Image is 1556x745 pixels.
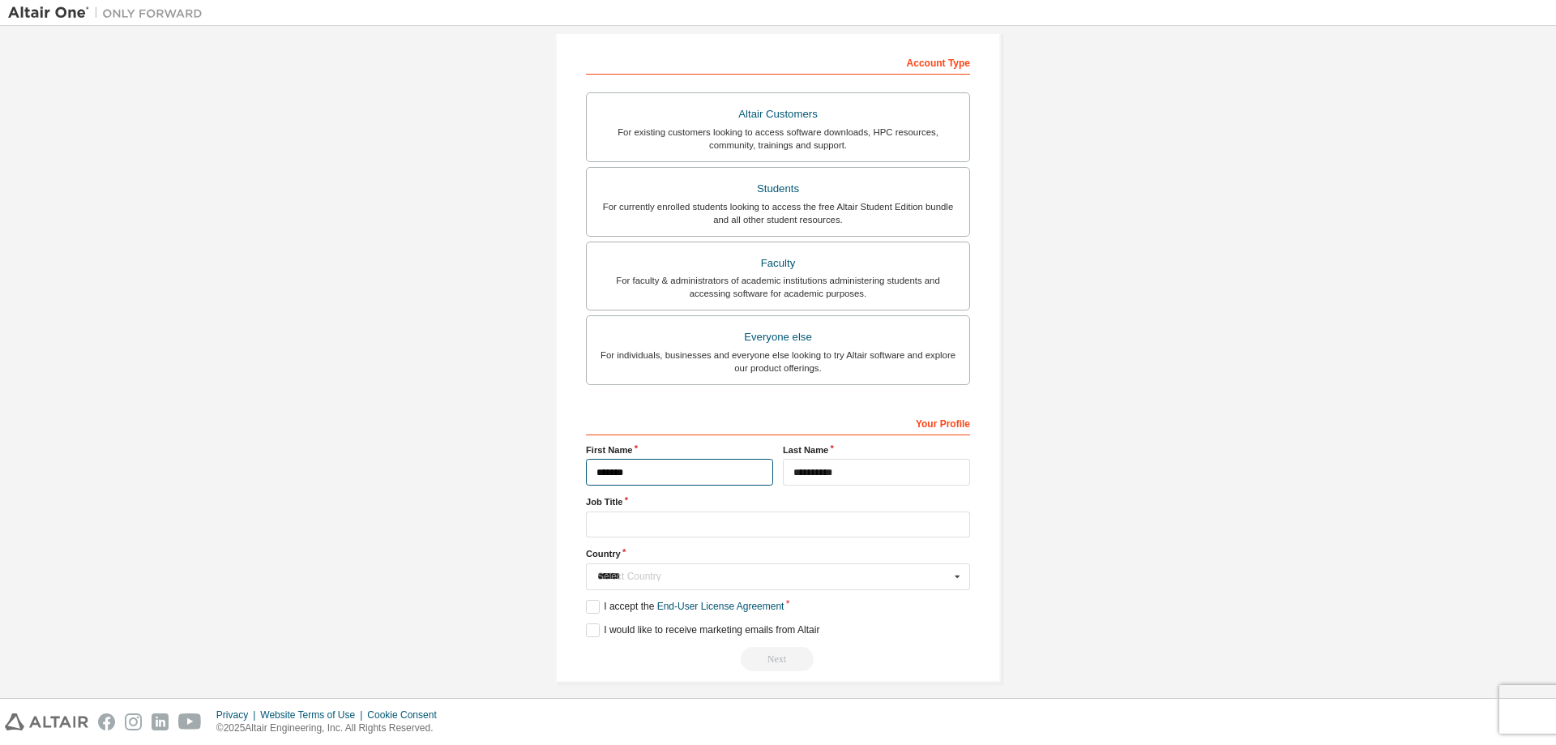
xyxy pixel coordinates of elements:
label: I accept the [586,600,784,614]
div: Website Terms of Use [260,709,367,721]
img: instagram.svg [125,713,142,730]
div: For existing customers looking to access software downloads, HPC resources, community, trainings ... [596,126,960,152]
div: Privacy [216,709,260,721]
div: Faculty [596,252,960,275]
img: altair_logo.svg [5,713,88,730]
p: © 2025 Altair Engineering, Inc. All Rights Reserved. [216,721,447,735]
div: Cookie Consent [367,709,446,721]
div: Read and acccept EULA to continue [586,647,970,671]
img: Altair One [8,5,211,21]
div: Students [596,178,960,200]
img: facebook.svg [98,713,115,730]
div: Everyone else [596,326,960,349]
label: Last Name [783,443,970,456]
img: linkedin.svg [152,713,169,730]
div: For faculty & administrators of academic institutions administering students and accessing softwa... [596,274,960,300]
a: End-User License Agreement [657,601,784,612]
div: Select Country [597,572,950,581]
div: Altair Customers [596,103,960,126]
div: For individuals, businesses and everyone else looking to try Altair software and explore our prod... [596,349,960,375]
img: youtube.svg [178,713,202,730]
label: Job Title [586,495,970,508]
label: I would like to receive marketing emails from Altair [586,623,819,637]
div: Your Profile [586,409,970,435]
div: For currently enrolled students looking to access the free Altair Student Edition bundle and all ... [596,200,960,226]
label: First Name [586,443,773,456]
div: Account Type [586,49,970,75]
label: Country [586,547,970,560]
